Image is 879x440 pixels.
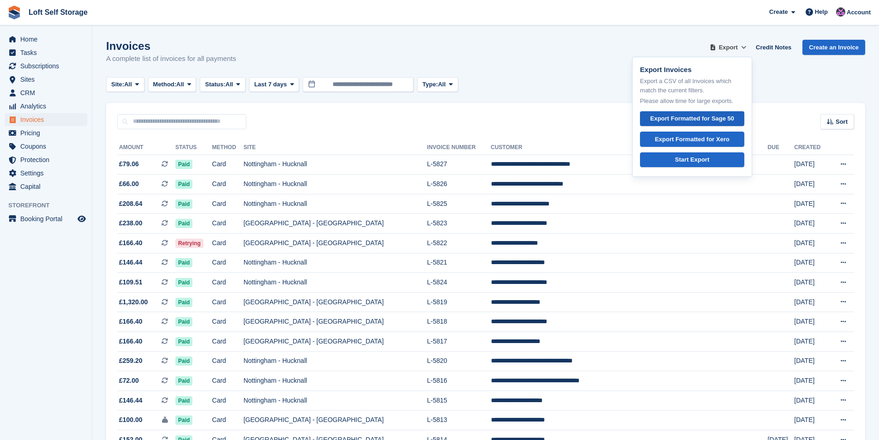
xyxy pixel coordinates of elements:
[244,312,427,332] td: [GEOGRAPHIC_DATA] - [GEOGRAPHIC_DATA]
[244,292,427,312] td: [GEOGRAPHIC_DATA] - [GEOGRAPHIC_DATA]
[20,60,76,72] span: Subscriptions
[847,8,871,17] span: Account
[212,332,244,352] td: Card
[244,234,427,253] td: [GEOGRAPHIC_DATA] - [GEOGRAPHIC_DATA]
[119,258,143,267] span: £146.44
[25,5,91,20] a: Loft Self Storage
[175,396,192,405] span: Paid
[427,155,491,175] td: L-5827
[226,80,233,89] span: All
[244,351,427,371] td: Nottingham - Hucknall
[119,376,139,386] span: £72.00
[111,80,124,89] span: Site:
[106,40,236,52] h1: Invoices
[422,80,438,89] span: Type:
[794,351,829,371] td: [DATE]
[5,180,87,193] a: menu
[20,127,76,139] span: Pricing
[76,213,87,224] a: Preview store
[427,351,491,371] td: L-5820
[491,140,768,155] th: Customer
[427,253,491,273] td: L-5821
[794,371,829,391] td: [DATE]
[719,43,738,52] span: Export
[20,33,76,46] span: Home
[794,292,829,312] td: [DATE]
[20,153,76,166] span: Protection
[20,167,76,180] span: Settings
[20,100,76,113] span: Analytics
[438,80,446,89] span: All
[655,135,730,144] div: Export Formatted for Xero
[119,238,143,248] span: £166.40
[148,77,197,92] button: Method: All
[212,214,244,234] td: Card
[794,194,829,214] td: [DATE]
[5,127,87,139] a: menu
[119,337,143,346] span: £166.40
[244,140,427,155] th: Site
[794,214,829,234] td: [DATE]
[427,194,491,214] td: L-5825
[427,332,491,352] td: L-5817
[205,80,225,89] span: Status:
[249,77,299,92] button: Last 7 days
[175,356,192,366] span: Paid
[212,312,244,332] td: Card
[752,40,795,55] a: Credit Notes
[794,391,829,410] td: [DATE]
[244,371,427,391] td: Nottingham - Hucknall
[20,212,76,225] span: Booking Portal
[175,199,192,209] span: Paid
[794,332,829,352] td: [DATE]
[20,73,76,86] span: Sites
[212,175,244,194] td: Card
[794,175,829,194] td: [DATE]
[5,73,87,86] a: menu
[640,77,744,95] p: Export a CSV of all Invoices which match the current filters.
[212,351,244,371] td: Card
[708,40,748,55] button: Export
[175,317,192,326] span: Paid
[119,159,139,169] span: £79.06
[427,273,491,293] td: L-5824
[212,234,244,253] td: Card
[5,86,87,99] a: menu
[244,391,427,410] td: Nottingham - Hucknall
[427,312,491,332] td: L-5818
[5,46,87,59] a: menu
[427,391,491,410] td: L-5815
[769,7,788,17] span: Create
[7,6,21,19] img: stora-icon-8386f47178a22dfd0bd8f6a31ec36ba5ce8667c1dd55bd0f319d3a0aa187defe.svg
[119,396,143,405] span: £146.44
[212,194,244,214] td: Card
[417,77,458,92] button: Type: All
[124,80,132,89] span: All
[254,80,287,89] span: Last 7 days
[175,376,192,386] span: Paid
[119,415,143,425] span: £100.00
[802,40,865,55] a: Create an Invoice
[5,153,87,166] a: menu
[794,253,829,273] td: [DATE]
[5,113,87,126] a: menu
[768,140,795,155] th: Due
[675,155,709,164] div: Start Export
[212,253,244,273] td: Card
[175,298,192,307] span: Paid
[5,100,87,113] a: menu
[106,54,236,64] p: A complete list of invoices for all payments
[640,65,744,75] p: Export Invoices
[20,180,76,193] span: Capital
[176,80,184,89] span: All
[5,167,87,180] a: menu
[20,86,76,99] span: CRM
[212,391,244,410] td: Card
[836,117,848,127] span: Sort
[212,410,244,430] td: Card
[794,155,829,175] td: [DATE]
[119,218,143,228] span: £238.00
[427,234,491,253] td: L-5822
[640,96,744,106] p: Please allow time for large exports.
[212,292,244,312] td: Card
